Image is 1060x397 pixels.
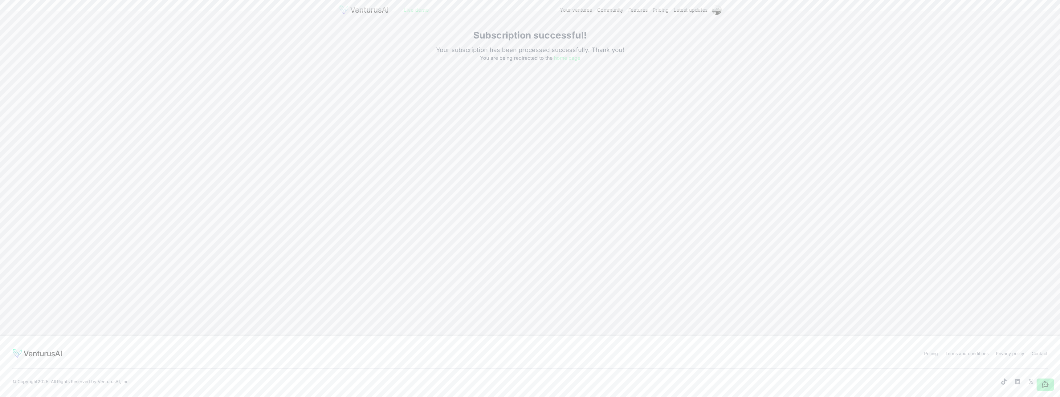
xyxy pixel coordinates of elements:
[436,46,624,54] p: Your subscription has been processed successfully. Thank you!
[480,55,580,61] span: You are being redirected to the
[12,349,62,359] img: logo
[1032,351,1048,356] a: Contact
[996,351,1024,356] a: Privacy policy
[924,351,938,356] a: Pricing
[554,55,580,61] a: home page
[945,351,989,356] a: Terms and conditions
[436,30,624,41] h1: Subscription successful!
[98,379,128,384] a: VenturusAI, Inc
[12,379,130,385] span: © Copyright 2025 . All Rights Reserved by .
